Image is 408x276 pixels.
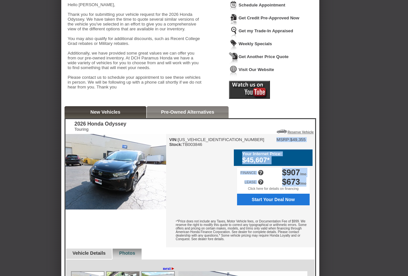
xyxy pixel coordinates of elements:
[240,171,256,175] div: FINANCE
[282,168,300,177] span: $907
[239,3,285,7] a: Schedule Appointment
[242,151,309,156] div: Your Internet Price:
[282,168,306,177] div: /mo
[171,266,175,271] span: ►
[161,109,214,115] a: Pre-Owned Alternatives
[237,187,310,194] div: Click here for details on financing
[90,109,120,115] a: New Vehicles
[276,137,290,142] td: MSRP:
[163,266,175,271] a: next►
[229,26,238,38] img: Icon_TradeInAppraisal.png
[119,250,135,256] a: Photos
[277,129,287,133] img: Icon_ReserveVehicleCar.png
[75,127,126,132] div: Touring
[239,15,299,20] a: Get Credit Pre-Approved Now
[290,137,306,142] td: $49,355
[229,39,238,51] img: Icon_WeeklySpecials.png
[282,177,300,186] span: $673
[75,121,126,127] div: 2026 Honda Odyssey
[229,81,270,99] img: Icon_Youtube2.png
[229,1,238,13] img: Icon_ScheduleAppointment.png
[169,142,183,147] b: Stock:
[65,134,166,210] img: 2026 Honda Odyssey
[244,180,256,184] div: LEASE
[169,137,178,142] b: VIN:
[239,28,293,33] a: Get my Trade-In Appraised
[239,41,272,46] a: Weekly Specials
[169,137,264,147] div: [US_VEHICLE_IDENTIFICATION_NUMBER] TB003846
[288,130,314,134] a: Reserve Vehicle
[241,197,306,202] span: Start Your Deal Now
[239,67,274,72] a: Visit Our Website
[229,65,238,77] img: Icon_VisitWebsite.png
[176,220,307,241] font: *Price does not include any Taxes, Motor Vehicle fees, or Documentation Fee of $999. We reserve t...
[242,156,309,164] div: $45,607*
[229,14,238,26] img: Icon_CreditApproval.png
[282,177,306,187] div: /mo
[229,52,238,64] img: Icon_GetQuote.png
[73,250,106,256] a: Vehicle Details
[239,54,289,59] a: Get Another Price Quote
